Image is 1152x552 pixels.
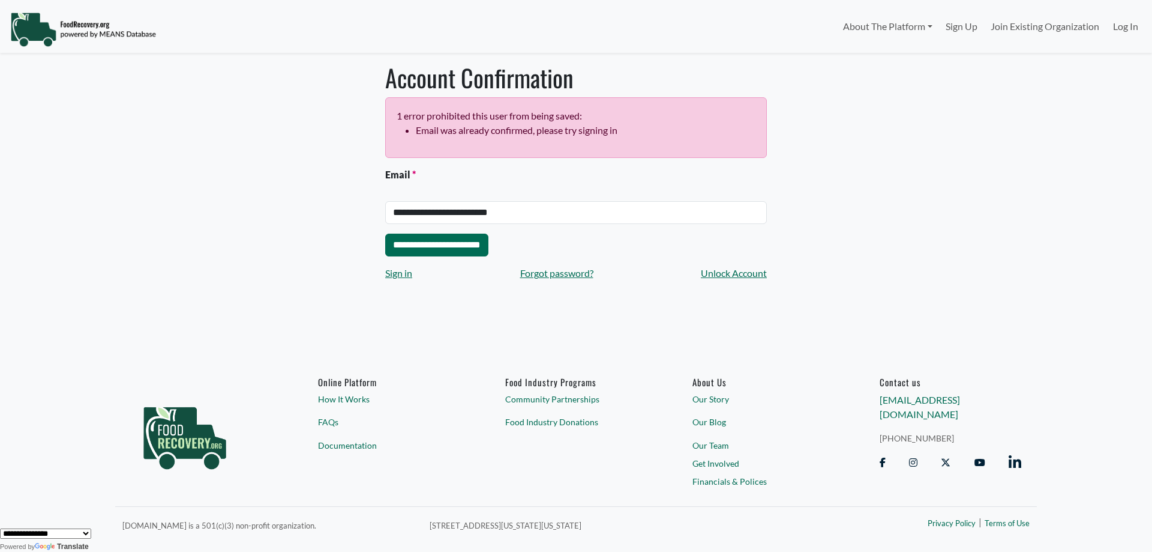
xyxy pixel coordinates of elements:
[836,14,938,38] a: About The Platform
[35,542,89,551] a: Translate
[318,377,460,387] h6: Online Platform
[701,266,767,281] a: Unlock Account
[880,377,1021,387] h6: Contact us
[505,377,647,387] h6: Food Industry Programs
[505,393,647,405] a: Community Partnerships
[385,266,412,281] a: Sign in
[505,416,647,428] a: Food Industry Donations
[692,393,834,405] a: Our Story
[122,518,415,532] p: [DOMAIN_NAME] is a 501(c)(3) non-profit organization.
[318,393,460,405] a: How It Works
[985,518,1030,530] a: Terms of Use
[318,416,460,428] a: FAQs
[416,123,756,138] li: Email was already confirmed, please try signing in
[692,416,834,428] a: Our Blog
[385,97,767,158] div: 1 error prohibited this user from being saved:
[692,475,834,487] a: Financials & Polices
[880,394,960,420] a: [EMAIL_ADDRESS][DOMAIN_NAME]
[984,14,1106,38] a: Join Existing Organization
[692,377,834,387] a: About Us
[692,439,834,452] a: Our Team
[928,518,976,530] a: Privacy Policy
[385,168,416,182] label: Email
[939,14,984,38] a: Sign Up
[385,63,767,92] h1: Account Confirmation
[318,439,460,452] a: Documentation
[430,518,799,532] p: [STREET_ADDRESS][US_STATE][US_STATE]
[880,432,1021,444] a: [PHONE_NUMBER]
[35,543,57,551] img: Google Translate
[10,11,156,47] img: NavigationLogo_FoodRecovery-91c16205cd0af1ed486a0f1a7774a6544ea792ac00100771e7dd3ec7c0e58e41.png
[979,515,982,529] span: |
[692,457,834,470] a: Get Involved
[1106,14,1145,38] a: Log In
[131,377,239,491] img: food_recovery_green_logo-76242d7a27de7ed26b67be613a865d9c9037ba317089b267e0515145e5e51427.png
[520,266,593,281] a: Forgot password?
